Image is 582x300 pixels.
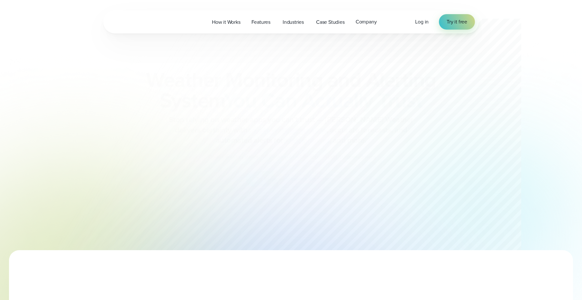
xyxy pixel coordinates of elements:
[316,18,345,26] span: Case Studies
[356,18,377,26] span: Company
[447,18,467,26] span: Try it free
[439,14,475,30] a: Try it free
[251,18,270,26] span: Features
[212,18,241,26] span: How it Works
[283,18,304,26] span: Industries
[206,15,246,29] a: How it Works
[415,18,429,25] span: Log in
[415,18,429,26] a: Log in
[311,15,350,29] a: Case Studies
